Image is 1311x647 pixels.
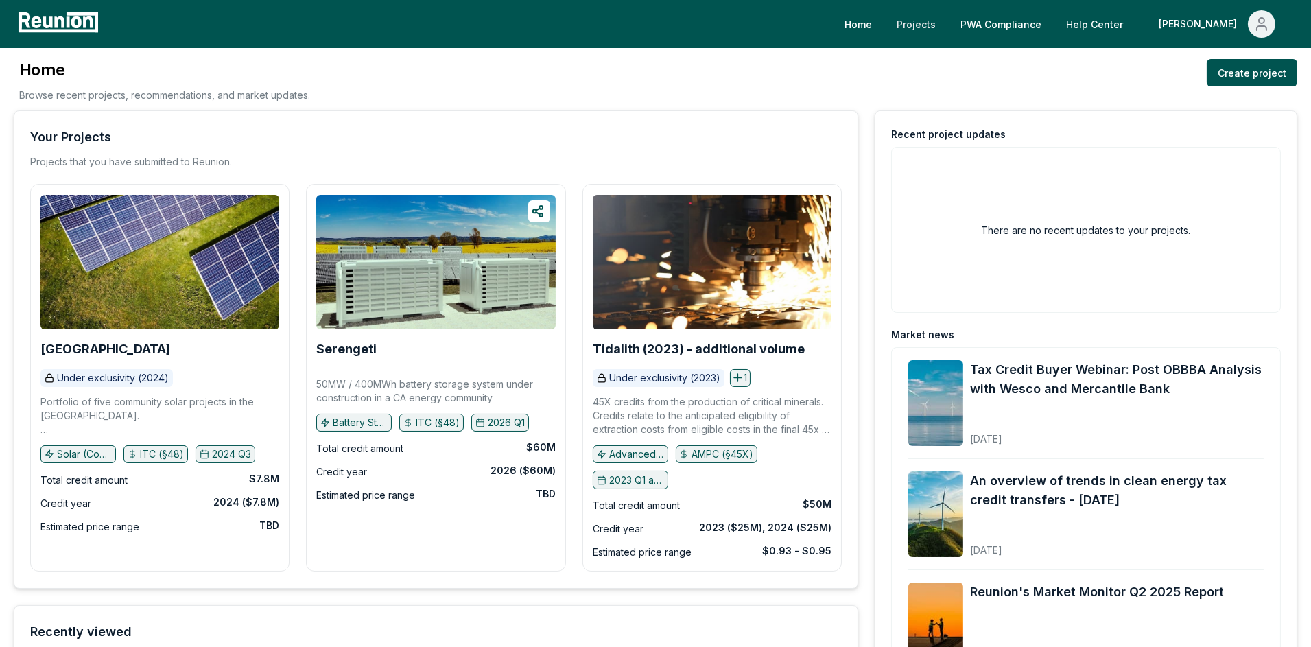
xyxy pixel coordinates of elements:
p: Under exclusivity (2023) [609,371,720,385]
div: $7.8M [249,472,279,486]
button: 1 [730,369,751,387]
div: Credit year [593,521,643,537]
a: An overview of trends in clean energy tax credit transfers - [DATE] [970,471,1264,510]
p: Portfolio of five community solar projects in the [GEOGRAPHIC_DATA]. Two projects are being place... [40,395,279,436]
a: Home [834,10,883,38]
p: 2026 Q1 [488,416,525,430]
div: Recent project updates [891,128,1006,141]
p: ITC (§48) [416,416,460,430]
button: 2023 Q1 and earlier [593,471,668,489]
a: Projects [886,10,947,38]
img: Broad Peak [40,195,279,329]
p: 45X credits from the production of critical minerals. Credits relate to the anticipated eligibili... [593,395,831,436]
p: Battery Storage [333,416,388,430]
div: Estimated price range [593,544,692,561]
div: $60M [526,440,556,454]
img: Tax Credit Buyer Webinar: Post OBBBA Analysis with Wesco and Mercantile Bank [908,360,963,446]
div: 2023 ($25M), 2024 ($25M) [699,521,831,534]
div: Recently viewed [30,622,132,642]
button: [PERSON_NAME] [1148,10,1286,38]
button: Advanced manufacturing [593,445,668,463]
a: Create project [1207,59,1297,86]
a: Tidalith (2023) - additional volume [593,342,805,356]
div: TBD [259,519,279,532]
p: Solar (Community) [57,447,112,461]
img: Tidalith (2023) - additional volume [593,195,831,329]
div: Credit year [40,495,91,512]
div: Estimated price range [316,487,415,504]
div: [DATE] [970,533,1264,557]
p: Advanced manufacturing [609,447,664,461]
div: Credit year [316,464,367,480]
a: Help Center [1055,10,1134,38]
div: $50M [803,497,831,511]
div: 2026 ($60M) [491,464,556,478]
div: 2024 ($7.8M) [213,495,279,509]
img: An overview of trends in clean energy tax credit transfers - August 2025 [908,471,963,557]
a: [GEOGRAPHIC_DATA] [40,342,170,356]
img: Serengeti [316,195,555,329]
div: $0.93 - $0.95 [762,544,831,558]
div: Estimated price range [40,519,139,535]
p: Browse recent projects, recommendations, and market updates. [19,88,310,102]
div: TBD [536,487,556,501]
a: PWA Compliance [949,10,1052,38]
p: 50MW / 400MWh battery storage system under construction in a CA energy community [316,377,555,405]
p: 2023 Q1 and earlier [609,473,664,487]
div: [PERSON_NAME] [1159,10,1242,38]
div: Total credit amount [593,497,680,514]
p: Projects that you have submitted to Reunion. [30,155,232,169]
div: Total credit amount [316,440,403,457]
button: 2026 Q1 [471,414,529,432]
div: [DATE] [970,422,1264,446]
p: ITC (§48) [140,447,184,461]
div: Market news [891,328,954,342]
div: Total credit amount [40,472,128,489]
nav: Main [834,10,1297,38]
h3: Home [19,59,310,81]
button: 2024 Q3 [196,445,255,463]
a: Tax Credit Buyer Webinar: Post OBBBA Analysis with Wesco and Mercantile Bank [970,360,1264,399]
p: AMPC (§45X) [692,447,753,461]
a: Reunion's Market Monitor Q2 2025 Report [970,583,1224,602]
p: Under exclusivity (2024) [57,371,169,385]
a: Serengeti [316,342,377,356]
p: 2024 Q3 [212,447,251,461]
button: Solar (Community) [40,445,116,463]
div: Your Projects [30,128,111,147]
button: Battery Storage [316,414,392,432]
h2: There are no recent updates to your projects. [981,223,1190,237]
